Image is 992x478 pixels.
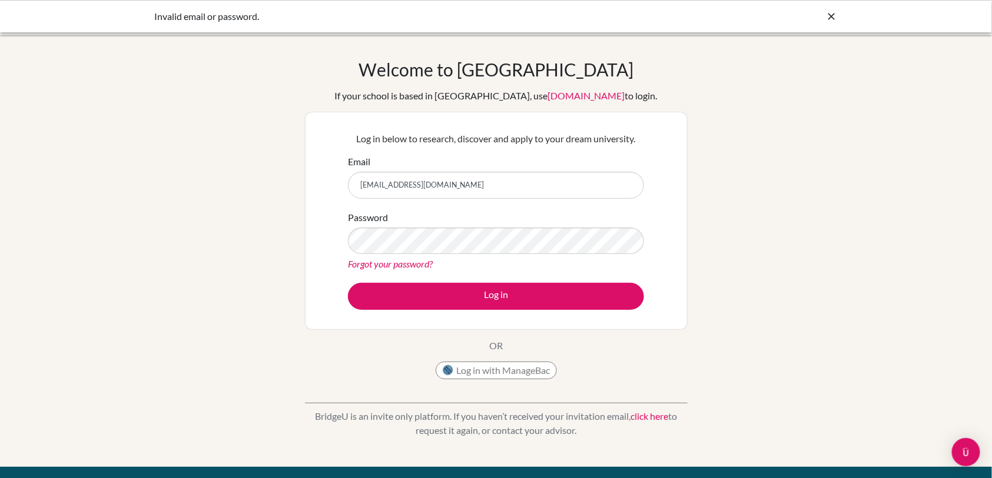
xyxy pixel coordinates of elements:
div: If your school is based in [GEOGRAPHIC_DATA], use to login. [335,89,658,103]
label: Email [348,155,370,169]
p: OR [489,339,503,353]
h1: Welcome to [GEOGRAPHIC_DATA] [359,59,633,80]
div: Open Intercom Messenger [952,438,980,466]
p: Log in below to research, discover and apply to your dream university. [348,132,644,146]
a: Forgot your password? [348,258,433,269]
div: Invalid email or password. [155,9,661,24]
p: BridgeU is an invite only platform. If you haven’t received your invitation email, to request it ... [305,409,688,437]
a: click here [631,410,668,422]
button: Log in [348,283,644,310]
button: Log in with ManageBac [436,362,557,379]
label: Password [348,210,388,225]
a: [DOMAIN_NAME] [548,90,625,101]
